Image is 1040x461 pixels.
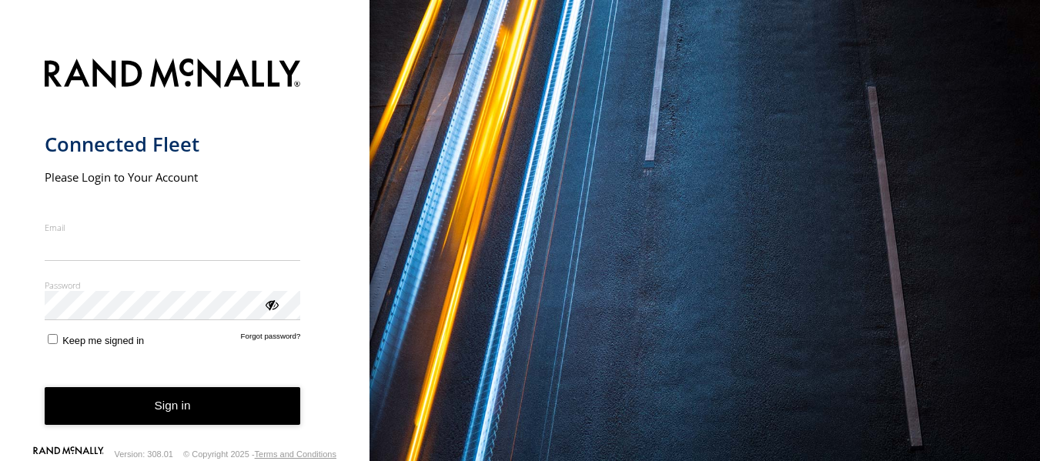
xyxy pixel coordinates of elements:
[45,169,301,185] h2: Please Login to Your Account
[48,334,58,344] input: Keep me signed in
[45,222,301,233] label: Email
[241,332,301,346] a: Forgot password?
[115,449,173,459] div: Version: 308.01
[62,335,144,346] span: Keep me signed in
[263,296,279,312] div: ViewPassword
[45,387,301,425] button: Sign in
[45,132,301,157] h1: Connected Fleet
[45,49,326,449] form: main
[45,55,301,95] img: Rand McNally
[183,449,336,459] div: © Copyright 2025 -
[255,449,336,459] a: Terms and Conditions
[45,279,301,291] label: Password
